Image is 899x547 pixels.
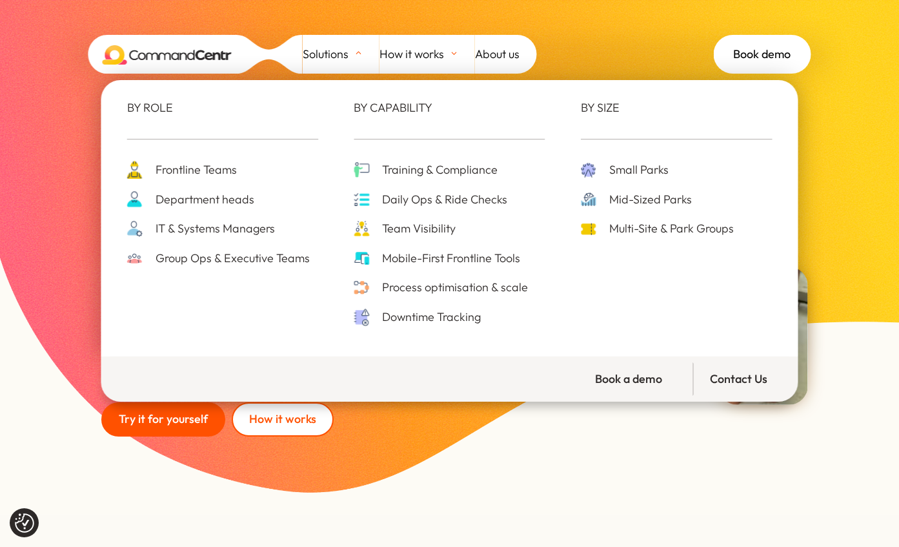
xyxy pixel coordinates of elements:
[152,160,237,180] span: Frontline Teams
[475,45,520,64] span: About us
[127,219,275,239] a: IT & Systems Managers
[15,513,34,533] img: Revisit consent button
[585,362,687,397] a: Book a demo
[581,160,669,180] a: Small Parks
[232,402,334,437] a: How it works
[606,160,669,180] span: Small Parks
[354,249,520,269] a: Mobile-First Frontline Tools
[379,219,456,239] span: Team Visibility
[379,45,444,64] span: How it works
[15,513,34,533] button: Consent Preferences
[475,35,537,74] a: About us
[101,402,225,437] a: Try it for yourself
[606,219,734,239] span: Multi-Site & Park Groups
[152,190,254,210] span: Department heads
[379,278,528,298] span: Process optimisation & scale
[354,190,507,210] a: Daily Ops & Ride Checks
[354,307,481,327] a: Downtime Tracking
[127,160,237,180] a: Frontline Teams
[354,278,528,298] a: Process optimisation & scale
[354,219,456,239] a: Team Visibility
[581,99,773,116] p: BY SIZE
[127,249,310,269] a: Group Ops & Executive Teams
[379,249,520,269] span: Mobile-First Frontline Tools
[152,249,310,269] span: Group Ops & Executive Teams
[379,160,498,180] span: Training & Compliance
[606,190,692,210] span: Mid-Sized Parks
[379,35,475,74] a: How it works
[733,45,791,64] span: Book demo
[354,99,545,116] p: BY CAPABILITY
[379,307,481,327] span: Downtime Tracking
[127,99,319,116] p: BY ROLE
[693,362,792,397] a: Contact Us
[581,190,692,210] a: Mid-Sized Parks
[152,219,275,239] span: IT & Systems Managers
[379,190,507,210] span: Daily Ops & Ride Checks
[127,190,254,210] a: Department heads
[303,45,348,64] span: Solutions
[354,160,498,180] a: Training & Compliance
[303,35,379,74] a: Solutions
[714,35,811,74] a: Book demo
[581,219,734,239] a: Multi-Site & Park Groups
